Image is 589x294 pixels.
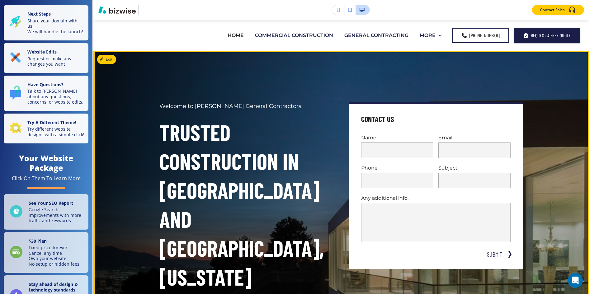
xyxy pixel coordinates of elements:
p: Welcome to [PERSON_NAME] General Contractors [159,102,334,110]
button: Next StepsShare your domain with us.We will handle the launch! [4,5,88,40]
p: Subject [438,164,511,171]
button: Have Questions?Talk to [PERSON_NAME] about any questions, concerns, or website edits. [4,76,88,111]
button: Request a Free Quote [514,28,580,43]
strong: Next Steps [27,11,51,17]
p: Try different website designs with a simple click! [27,126,85,137]
button: Edit [97,55,116,64]
strong: Stay ahead of design & technology standards [29,281,78,293]
button: Website EditsRequest or make any changes you want [4,43,88,73]
img: Bailey General Contractors [103,22,157,48]
strong: Try A Different Theme! [27,119,76,125]
strong: $ 30 Plan [29,238,47,244]
img: Bizwise Logo [98,6,136,14]
h1: TRUSTED CONSTRUCTION IN [GEOGRAPHIC_DATA] AND [GEOGRAPHIC_DATA], [US_STATE] [159,118,334,292]
strong: Have Questions? [27,82,64,87]
h4: Contact Us [361,114,394,124]
a: [PHONE_NUMBER] [452,28,509,43]
p: Email [438,134,511,141]
p: Name [361,134,433,141]
strong: Website Edits [27,49,57,55]
div: Open Intercom Messenger [568,273,583,288]
button: Try A Different Theme!Try different website designs with a simple click! [4,114,88,144]
p: Phone [361,164,433,171]
p: COMMERCIAL CONSTRUCTION [255,32,333,39]
p: Talk to [PERSON_NAME] about any questions, concerns, or website edits. [27,88,85,105]
p: MORE [420,32,436,39]
a: See Your SEO ReportGoogle Search improvements with more traffic and keywords [4,194,88,230]
h4: Your Website Package [4,153,88,173]
img: Your Logo [141,6,158,14]
p: Contact Sales [540,7,565,13]
button: Contact Sales [532,5,584,15]
p: Any additional info... [361,194,511,202]
p: Fixed price forever Cancel any time Own your website No setup or hidden fees [29,245,79,267]
button: SUBMIT [484,250,504,259]
p: HOME [228,32,244,39]
p: Google Search improvements with more traffic and keywords [29,207,85,223]
a: $30 PlanFixed price foreverCancel any timeOwn your websiteNo setup or hidden fees [4,232,88,273]
p: Share your domain with us. We will handle the launch! [27,18,85,35]
p: Request or make any changes you want [27,56,85,67]
p: GENERAL CONTRACTING [344,32,408,39]
strong: See Your SEO Report [29,200,73,206]
div: Click On Them To Learn More [12,175,81,182]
